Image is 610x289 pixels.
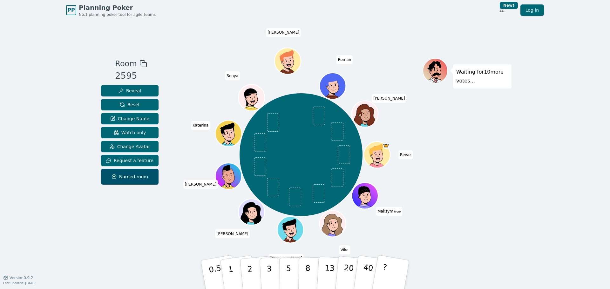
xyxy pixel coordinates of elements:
span: Named room [112,174,148,180]
span: Click to change your name [376,207,402,216]
span: Watch only [114,129,146,136]
button: Click to change your avatar [352,183,377,208]
span: Reset [120,102,140,108]
button: Change Avatar [101,141,159,152]
a: Log in [520,4,544,16]
span: Click to change your name [215,229,250,238]
span: No.1 planning poker tool for agile teams [79,12,156,17]
span: Reveal [119,88,141,94]
button: Named room [101,169,159,185]
span: Revaz is the host [383,142,389,149]
button: Reset [101,99,159,110]
span: Version 0.9.2 [10,275,33,280]
span: Planning Poker [79,3,156,12]
button: Reveal [101,85,159,96]
span: Click to change your name [266,28,301,37]
span: Request a feature [106,157,153,164]
div: 2595 [115,69,147,82]
span: Click to change your name [372,94,407,102]
span: Click to change your name [225,71,240,80]
a: PPPlanning PokerNo.1 planning poker tool for agile teams [66,3,156,17]
span: Change Name [110,115,149,122]
span: Click to change your name [336,55,353,64]
span: Click to change your name [183,180,218,188]
span: Click to change your name [269,254,304,263]
span: Click to change your name [339,245,350,254]
div: New! [500,2,518,9]
button: Request a feature [101,155,159,166]
p: Waiting for 10 more votes... [456,68,508,85]
span: Click to change your name [398,150,413,159]
span: Change Avatar [110,143,150,150]
span: (you) [393,210,401,213]
button: Change Name [101,113,159,124]
button: Watch only [101,127,159,138]
span: PP [67,6,75,14]
span: Room [115,58,137,69]
span: Last updated: [DATE] [3,281,36,285]
button: New! [496,4,508,16]
button: Version0.9.2 [3,275,33,280]
span: Click to change your name [191,121,210,130]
